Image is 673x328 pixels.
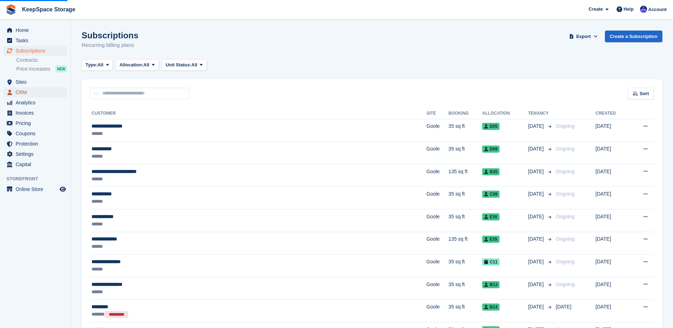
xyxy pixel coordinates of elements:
a: menu [4,184,67,194]
span: Subscriptions [16,46,58,56]
a: Price increases NEW [16,65,67,73]
a: Contracts [16,57,67,64]
span: [DATE] [528,190,545,198]
span: [DATE] [528,235,545,243]
span: Ongoing [556,281,575,287]
span: [DATE] [528,145,545,153]
span: Ongoing [556,146,575,152]
span: Export [576,33,591,40]
span: Coupons [16,129,58,138]
span: Create [589,6,603,13]
th: Site [426,108,448,119]
td: [DATE] [596,142,629,164]
span: B35 [482,168,500,175]
span: C11 [482,258,500,266]
td: Goole [426,277,448,300]
span: Ongoing [556,259,575,264]
td: Goole [426,255,448,277]
button: Export [568,31,599,42]
th: Customer [90,108,426,119]
a: menu [4,25,67,35]
a: menu [4,35,67,45]
img: Chloe Clark [640,6,647,13]
p: Recurring billing plans [82,41,138,49]
td: [DATE] [596,119,629,142]
span: D05 [482,123,500,130]
td: Goole [426,187,448,209]
th: Created [596,108,629,119]
span: All [143,61,149,69]
td: 135 sq ft [448,164,482,187]
span: [DATE] [556,304,572,310]
td: [DATE] [596,277,629,300]
span: [DATE] [528,303,545,311]
span: CRM [16,87,58,97]
span: Invoices [16,108,58,118]
span: Ongoing [556,123,575,129]
th: Booking [448,108,482,119]
td: Goole [426,232,448,255]
span: Analytics [16,98,58,108]
span: Sort [640,90,649,97]
span: D09 [482,146,500,153]
span: [DATE] [528,168,545,175]
td: [DATE] [596,187,629,209]
span: Settings [16,149,58,159]
span: Home [16,25,58,35]
td: 35 sq ft [448,119,482,142]
th: Tenancy [528,108,553,119]
span: Capital [16,159,58,169]
span: Online Store [16,184,58,194]
span: [DATE] [528,281,545,288]
span: Ongoing [556,214,575,219]
td: [DATE] [596,209,629,232]
span: E35 [482,236,499,243]
span: B13 [482,281,500,288]
a: menu [4,139,67,149]
span: Protection [16,139,58,149]
span: Tasks [16,35,58,45]
span: C09 [482,191,500,198]
a: menu [4,159,67,169]
td: Goole [426,119,448,142]
span: Type: [85,61,98,69]
span: Ongoing [556,236,575,242]
td: Goole [426,164,448,187]
span: Sites [16,77,58,87]
span: [DATE] [528,213,545,220]
td: Goole [426,142,448,164]
span: E30 [482,213,499,220]
button: Allocation: All [116,59,159,71]
button: Type: All [82,59,113,71]
span: [DATE] [528,122,545,130]
div: NEW [55,65,67,72]
a: menu [4,149,67,159]
td: [DATE] [596,255,629,277]
td: Goole [426,300,448,322]
span: B14 [482,304,500,311]
span: Pricing [16,118,58,128]
span: Unit Status: [166,61,192,69]
span: Allocation: [120,61,143,69]
a: menu [4,118,67,128]
td: 35 sq ft [448,277,482,300]
a: Create a Subscription [605,31,662,42]
a: Preview store [59,185,67,193]
a: menu [4,108,67,118]
span: Ongoing [556,169,575,174]
a: KeepSpace Storage [19,4,78,15]
span: Ongoing [556,191,575,197]
td: 35 sq ft [448,209,482,232]
a: menu [4,129,67,138]
img: stora-icon-8386f47178a22dfd0bd8f6a31ec36ba5ce8667c1dd55bd0f319d3a0aa187defe.svg [6,4,16,15]
a: menu [4,98,67,108]
span: [DATE] [528,258,545,266]
span: All [192,61,198,69]
td: 135 sq ft [448,232,482,255]
td: 35 sq ft [448,142,482,164]
td: 35 sq ft [448,187,482,209]
td: Goole [426,209,448,232]
td: [DATE] [596,232,629,255]
th: Allocation [482,108,528,119]
td: [DATE] [596,300,629,322]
